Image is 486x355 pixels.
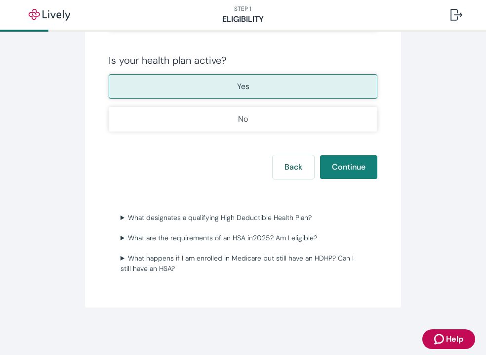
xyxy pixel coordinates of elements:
[443,3,470,27] button: Log out
[273,155,314,179] button: Back
[434,333,446,345] svg: Zendesk support icon
[117,231,369,245] summary: What are the requirements of an HSA in2025? Am I eligible?
[22,9,77,21] img: Lively
[446,333,463,345] span: Help
[109,54,377,66] div: Is your health plan active?
[109,107,377,132] button: No
[237,81,249,92] p: Yes
[320,155,377,179] button: Continue
[109,74,377,99] button: Yes
[117,211,369,225] summary: What designates a qualifying High Deductible Health Plan?
[117,251,369,276] summary: What happens if I am enrolled in Medicare but still have an HDHP? Can I still have an HSA?
[238,113,248,125] p: No
[422,329,475,349] button: Zendesk support iconHelp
